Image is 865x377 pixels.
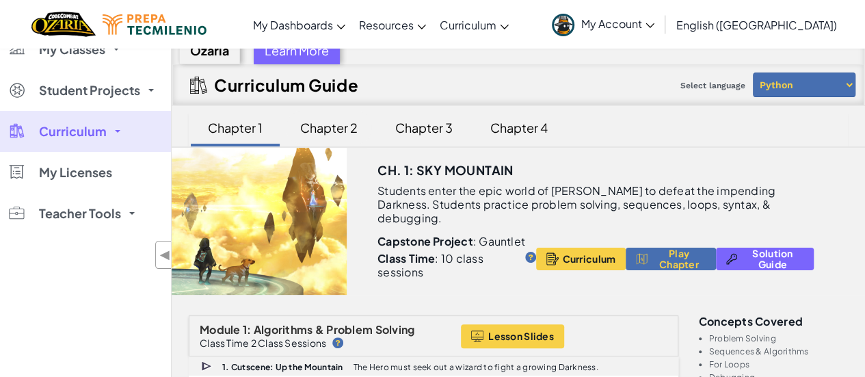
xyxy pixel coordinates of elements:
[214,75,358,94] h2: Curriculum Guide
[354,363,598,372] p: The Hero must seek out a wizard to fight a growing Darkness.
[39,125,107,138] span: Curriculum
[159,245,171,265] span: ◀
[536,248,626,270] button: Curriculum
[179,36,240,64] div: Ozaria
[39,207,121,220] span: Teacher Tools
[39,166,112,179] span: My Licenses
[699,315,849,327] h3: Concepts covered
[552,14,574,36] img: avatar
[377,235,536,248] p: : Gauntlet
[377,252,519,279] p: : 10 class sessions
[742,248,803,270] span: Solution Guide
[709,334,849,343] li: Problem Solving
[189,356,678,376] a: 1. Cutscene: Up the Mountain The Hero must seek out a wizard to fight a growing Darkness.
[243,322,252,337] span: 1:
[477,112,561,144] div: Chapter 4
[709,360,849,369] li: For Loops
[287,112,371,144] div: Chapter 2
[433,6,516,43] a: Curriculum
[676,18,837,32] span: English ([GEOGRAPHIC_DATA])
[39,43,105,55] span: My Classes
[31,10,95,38] a: Ozaria by CodeCombat logo
[377,160,514,181] h3: Ch. 1: Sky Mountain
[716,248,814,270] button: Solution Guide
[359,18,414,32] span: Resources
[581,16,654,31] span: My Account
[200,337,326,348] p: Class Time 2 Class Sessions
[253,18,333,32] span: My Dashboards
[562,253,615,264] span: Curriculum
[377,234,473,248] b: Capstone Project
[382,112,466,144] div: Chapter 3
[190,77,207,94] img: IconCurriculumGuide.svg
[461,324,564,348] button: Lesson Slides
[201,360,213,373] img: IconCutscene.svg
[377,184,814,225] p: Students enter the epic world of [PERSON_NAME] to defeat the impending Darkness. Students practic...
[545,3,661,46] a: My Account
[194,112,276,144] div: Chapter 1
[626,248,716,270] button: Play Chapter
[31,10,95,38] img: Home
[39,84,140,96] span: Student Projects
[200,322,241,337] span: Module
[377,251,435,265] b: Class Time
[352,6,433,43] a: Resources
[488,330,554,341] span: Lesson Slides
[709,347,849,356] li: Sequences & Algorithms
[669,6,844,43] a: English ([GEOGRAPHIC_DATA])
[222,362,343,372] b: 1. Cutscene: Up the Mountain
[652,248,706,270] span: Play Chapter
[254,36,340,64] div: Learn More
[525,252,536,263] img: IconHint.svg
[332,337,343,348] img: IconHint.svg
[103,14,207,35] img: Tecmilenio logo
[440,18,496,32] span: Curriculum
[254,322,415,337] span: Algorithms & Problem Solving
[675,75,751,96] span: Select language
[246,6,352,43] a: My Dashboards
